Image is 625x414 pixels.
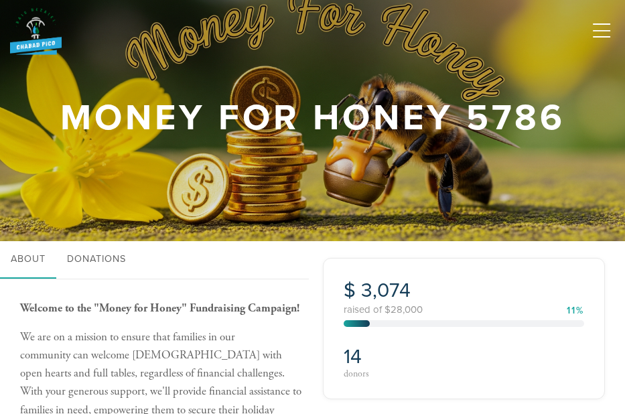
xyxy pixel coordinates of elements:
span: $ [344,278,356,303]
b: Welcome to the "Money for Honey" Fundraising Campaign! [20,301,299,316]
img: New%20BB%20Logo_0.png [10,7,62,55]
div: raised of $28,000 [344,305,585,315]
span: 3,074 [361,278,411,303]
h1: Money for Honey 5786 [60,100,565,135]
div: donors [344,369,460,378]
div: 11% [567,306,584,316]
h2: 14 [344,345,460,369]
a: Donations [56,241,137,279]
